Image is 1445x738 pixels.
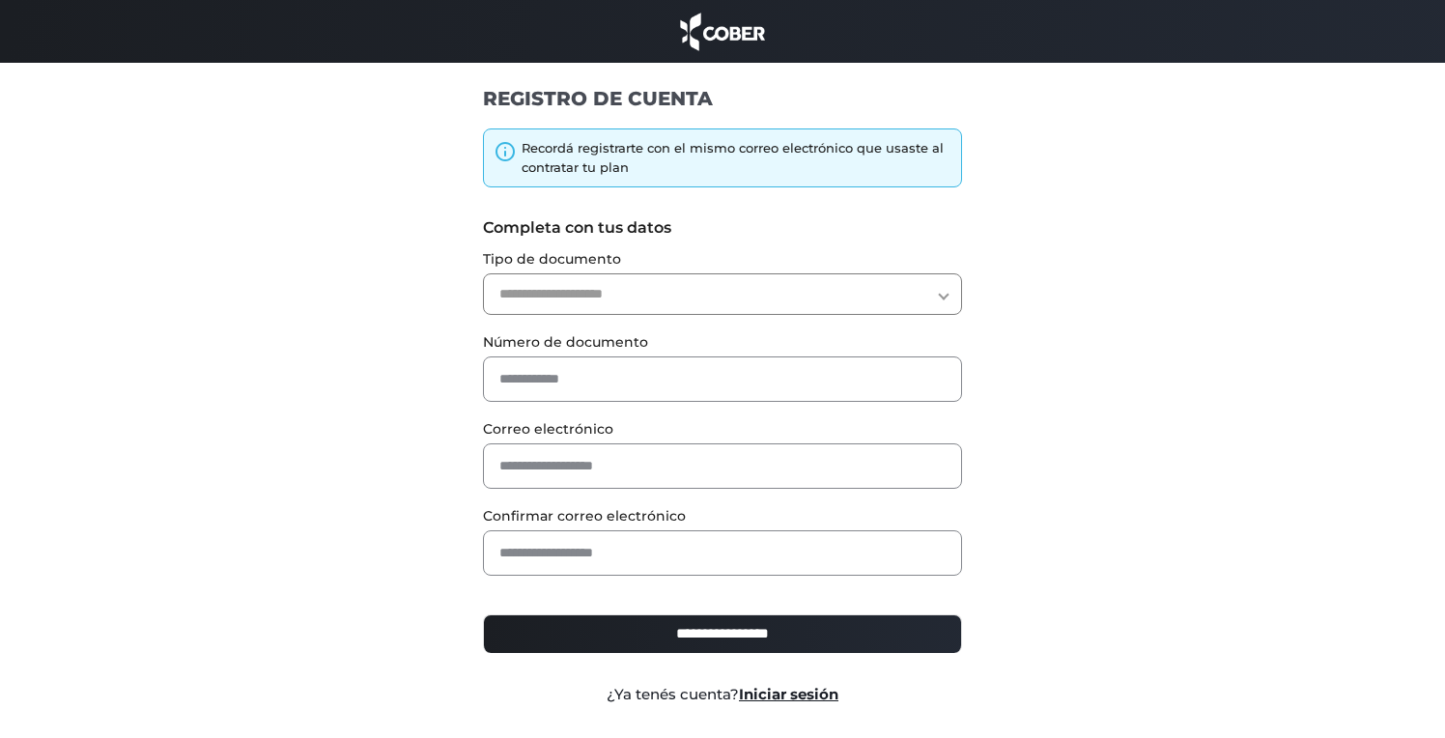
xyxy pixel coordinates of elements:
[468,684,977,706] div: ¿Ya tenés cuenta?
[483,332,963,353] label: Número de documento
[483,86,963,111] h1: REGISTRO DE CUENTA
[483,419,963,440] label: Correo electrónico
[522,139,952,177] div: Recordá registrarte con el mismo correo electrónico que usaste al contratar tu plan
[483,216,963,240] label: Completa con tus datos
[675,10,770,53] img: cober_marca.png
[739,685,838,703] a: Iniciar sesión
[483,506,963,526] label: Confirmar correo electrónico
[483,249,963,270] label: Tipo de documento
